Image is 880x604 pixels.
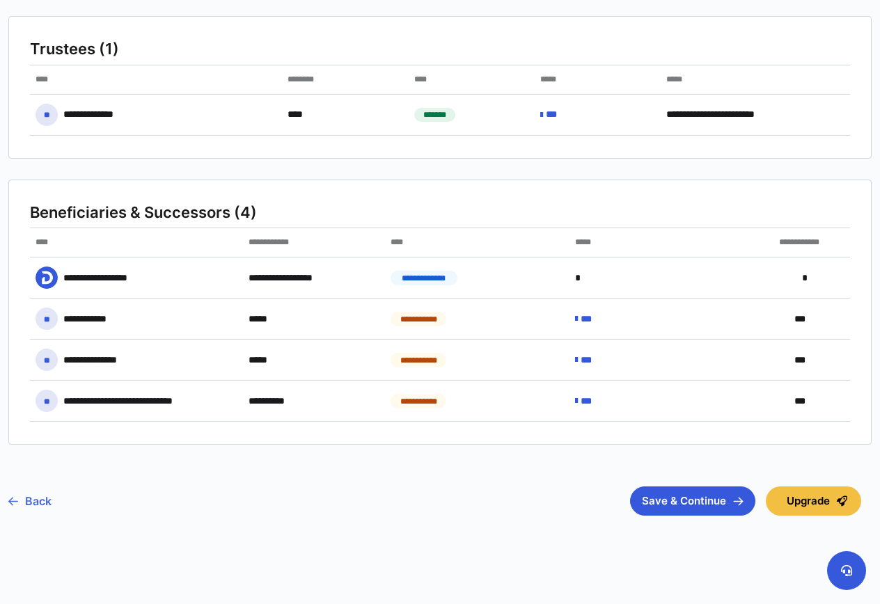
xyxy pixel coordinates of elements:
button: Save & Continue [630,486,755,516]
button: Upgrade [766,486,861,516]
a: Back [8,484,52,518]
span: Beneficiaries & Successors (4) [30,202,257,223]
img: go back icon [8,497,18,506]
span: Trustees (1) [30,39,119,59]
